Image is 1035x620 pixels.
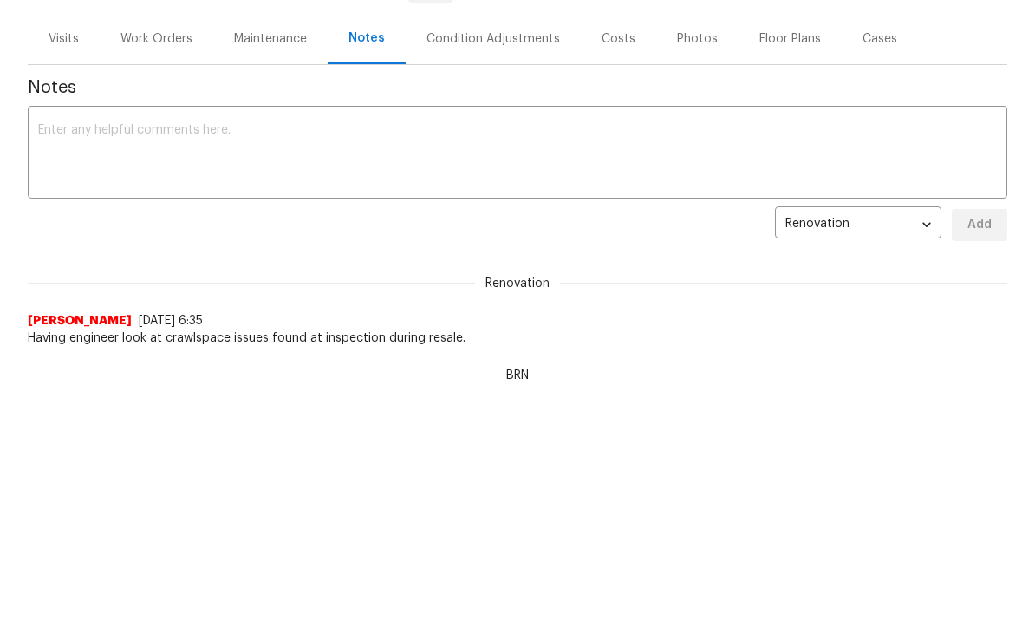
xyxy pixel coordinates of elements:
div: Condition Adjustments [426,30,560,48]
span: Notes [28,79,1007,96]
div: Floor Plans [759,30,821,48]
span: Renovation [475,275,560,292]
div: Maintenance [234,30,307,48]
span: BRN [496,367,539,384]
div: Photos [677,30,718,48]
div: Cases [862,30,897,48]
span: [PERSON_NAME] [28,312,132,330]
div: Notes [348,29,385,47]
div: Costs [602,30,635,48]
span: [DATE] 6:35 [139,315,203,327]
div: Visits [49,30,79,48]
div: Work Orders [120,30,192,48]
div: Renovation [775,204,941,246]
span: Having engineer look at crawlspace issues found at inspection during resale. [28,330,1007,347]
